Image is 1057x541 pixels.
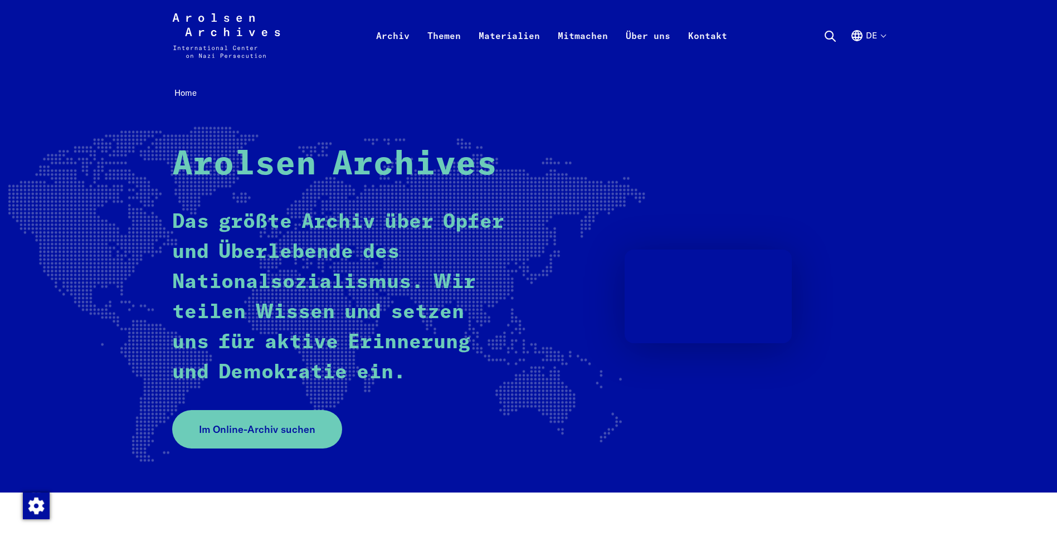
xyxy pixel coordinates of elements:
a: Im Online-Archiv suchen [172,410,342,449]
span: Im Online-Archiv suchen [199,422,315,437]
p: Das größte Archiv über Opfer und Überlebende des Nationalsozialismus. Wir teilen Wissen und setze... [172,207,509,388]
a: Archiv [367,27,418,71]
a: Über uns [617,27,679,71]
nav: Breadcrumb [172,85,885,102]
img: Zustimmung ändern [23,493,50,519]
a: Themen [418,27,470,71]
span: Home [174,87,197,98]
a: Mitmachen [549,27,617,71]
a: Kontakt [679,27,736,71]
nav: Primär [367,13,736,58]
button: Deutsch, Sprachauswahl [850,29,885,69]
a: Materialien [470,27,549,71]
strong: Arolsen Archives [172,148,497,182]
